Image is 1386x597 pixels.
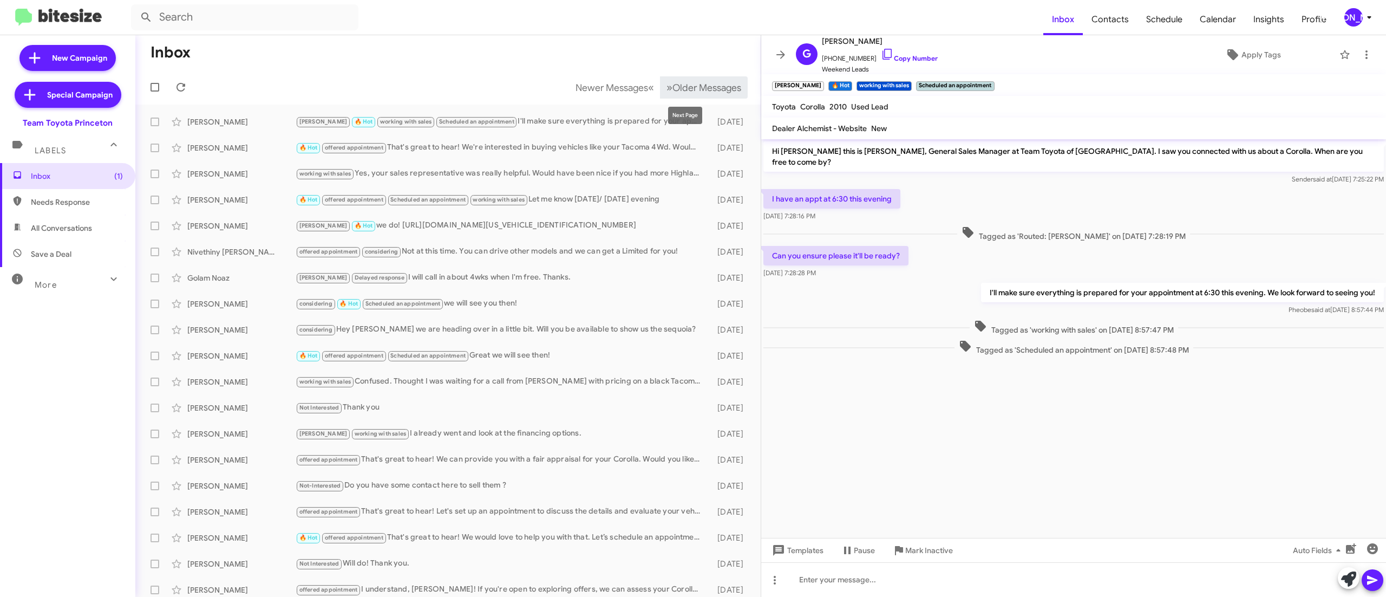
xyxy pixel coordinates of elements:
[439,118,514,125] span: Scheduled an appointment
[668,107,702,124] div: Next Page
[763,212,815,220] span: [DATE] 7:28:16 PM
[705,403,752,413] div: [DATE]
[390,196,466,203] span: Scheduled an appointment
[299,248,358,255] span: offered appointment
[35,146,66,155] span: Labels
[296,141,705,154] div: That's great to hear! We're interested in buying vehicles like your Tacoma 4Wd. Would you like to...
[1191,4,1245,35] a: Calendar
[299,482,341,489] span: Not-Interested
[970,320,1178,335] span: Tagged as 'working with sales' on [DATE] 8:57:47 PM
[299,222,348,229] span: [PERSON_NAME]
[187,272,296,283] div: Golam Noaz
[705,533,752,543] div: [DATE]
[705,585,752,595] div: [DATE]
[187,481,296,491] div: [PERSON_NAME]
[151,44,191,61] h1: Inbox
[1311,306,1330,314] span: said at
[296,245,705,258] div: Not at this time. You can drive other models and we can get a Limited for you!
[1335,8,1374,27] button: [PERSON_NAME]
[772,81,824,91] small: [PERSON_NAME]
[1245,4,1293,35] span: Insights
[365,300,441,307] span: Scheduled an appointment
[1137,4,1191,35] a: Schedule
[355,274,404,281] span: Delayed response
[916,81,994,91] small: Scheduled an appointment
[828,81,852,91] small: 🔥 Hot
[800,102,825,112] span: Corolla
[802,46,811,63] span: G
[705,481,752,491] div: [DATE]
[325,196,383,203] span: offered appointment
[666,81,672,94] span: »
[1293,4,1335,35] a: Profile
[576,82,648,94] span: Newer Messages
[763,269,816,277] span: [DATE] 7:28:28 PM
[296,193,705,206] div: Let me know [DATE]/ [DATE] evening
[187,455,296,465] div: [PERSON_NAME]
[705,168,752,179] div: [DATE]
[47,89,113,100] span: Special Campaign
[187,403,296,413] div: [PERSON_NAME]
[187,220,296,231] div: [PERSON_NAME]
[957,226,1190,242] span: Tagged as 'Routed: [PERSON_NAME]' on [DATE] 7:28:19 PM
[296,167,705,180] div: Yes, your sales representative was really helpful. Would have been nice if you had more Highlande...
[23,118,113,128] div: Team Toyota Princeton
[832,541,884,560] button: Pause
[296,375,705,388] div: Confused. Thought I was waiting for a call from [PERSON_NAME] with pricing on a black Tacoma crew...
[52,53,107,63] span: New Campaign
[325,352,383,359] span: offered appointment
[299,430,348,437] span: [PERSON_NAME]
[1284,541,1354,560] button: Auto Fields
[114,171,123,181] span: (1)
[187,142,296,153] div: [PERSON_NAME]
[905,541,953,560] span: Mark Inactive
[296,401,705,414] div: Thank you
[299,456,358,463] span: offered appointment
[296,557,705,570] div: Will do! Thank you.
[705,142,752,153] div: [DATE]
[296,115,705,128] div: I'll make sure everything is prepared for your appointment at 6:30 this evening. We look forward ...
[648,81,654,94] span: «
[299,326,332,333] span: considering
[31,223,92,233] span: All Conversations
[187,377,296,387] div: [PERSON_NAME]
[296,219,705,232] div: we do! [URL][DOMAIN_NAME][US_VEHICLE_IDENTIFICATION_NUMBER]
[296,505,705,518] div: That's great to hear! Let's set up an appointment to discuss the details and evaluate your vehicl...
[355,222,373,229] span: 🔥 Hot
[296,271,705,284] div: I will call in about 4wks when I'm free. Thanks.
[672,82,741,94] span: Older Messages
[884,541,962,560] button: Mark Inactive
[296,427,705,440] div: I already went and look at the financing options.
[822,48,938,64] span: [PHONE_NUMBER]
[1289,306,1384,314] span: Pheobe [DATE] 8:57:44 PM
[1344,8,1363,27] div: [PERSON_NAME]
[299,560,339,567] span: Not Interested
[187,194,296,205] div: [PERSON_NAME]
[1171,45,1334,64] button: Apply Tags
[1043,4,1083,35] span: Inbox
[1083,4,1137,35] a: Contacts
[660,76,748,99] button: Next
[705,272,752,283] div: [DATE]
[299,118,348,125] span: [PERSON_NAME]
[705,298,752,309] div: [DATE]
[19,45,116,71] a: New Campaign
[1293,541,1345,560] span: Auto Fields
[1292,175,1384,183] span: Sender [DATE] 7:25:22 PM
[31,197,123,207] span: Needs Response
[705,455,752,465] div: [DATE]
[299,534,318,541] span: 🔥 Hot
[299,352,318,359] span: 🔥 Hot
[829,102,847,112] span: 2010
[325,144,383,151] span: offered appointment
[857,81,912,91] small: working with sales
[763,141,1384,172] p: Hi [PERSON_NAME] this is [PERSON_NAME], General Sales Manager at Team Toyota of [GEOGRAPHIC_DATA]...
[299,586,358,593] span: offered appointment
[981,283,1384,302] p: I'll make sure everything is prepared for your appointment at 6:30 this evening. We look forward ...
[187,429,296,439] div: [PERSON_NAME]
[31,171,123,181] span: Inbox
[299,378,351,385] span: working with sales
